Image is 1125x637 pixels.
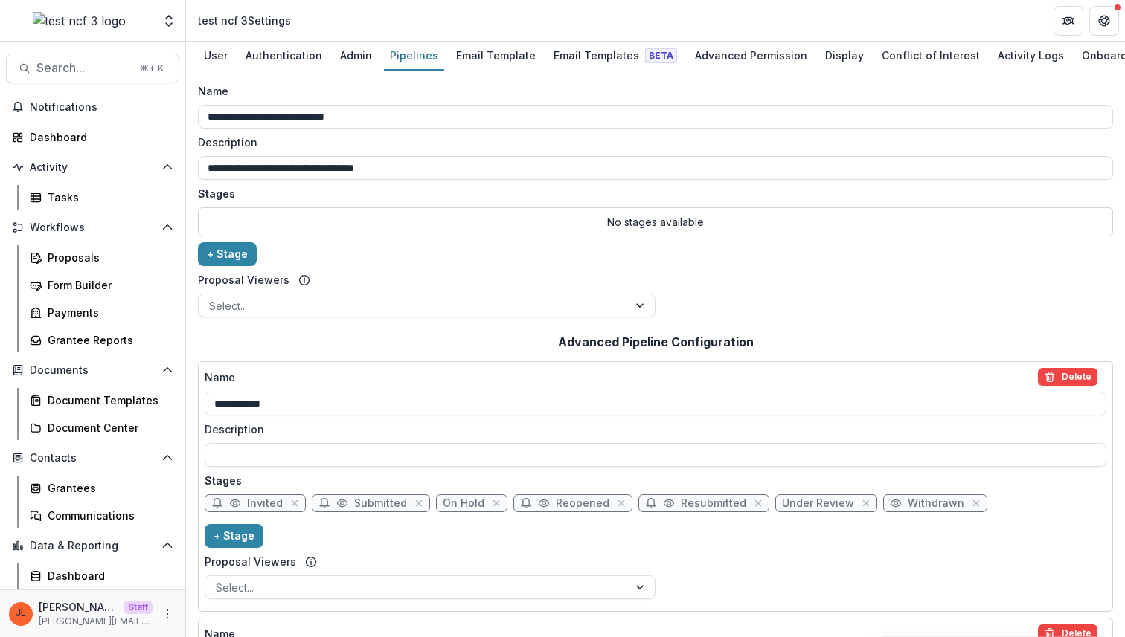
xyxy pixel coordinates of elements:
[30,129,167,145] div: Dashboard
[6,155,179,179] button: Open Activity
[334,45,378,66] div: Admin
[158,605,176,623] button: More
[48,420,167,436] div: Document Center
[198,42,234,71] a: User
[645,48,677,63] span: Beta
[24,476,179,500] a: Grantees
[48,250,167,265] div: Proposals
[489,496,504,511] button: close
[751,496,766,511] button: close
[24,245,179,270] a: Proposals
[48,332,167,348] div: Grantee Reports
[198,135,1104,150] label: Description
[1038,368,1097,386] button: delete
[411,496,426,511] button: close
[1054,6,1083,36] button: Partners
[689,45,813,66] div: Advanced Permission
[969,496,984,511] button: close
[30,161,156,174] span: Activity
[39,599,118,615] p: [PERSON_NAME]
[205,421,1097,437] label: Description
[205,473,1106,488] p: Stages
[30,452,156,465] span: Contacts
[24,273,179,297] a: Form Builder
[240,42,328,71] a: Authentication
[48,190,167,205] div: Tasks
[6,358,179,382] button: Open Documents
[24,388,179,413] a: Document Templates
[205,554,296,569] label: Proposal Viewers
[48,480,167,496] div: Grantees
[859,496,874,511] button: close
[876,42,986,71] a: Conflict of Interest
[614,496,629,511] button: close
[876,45,986,66] div: Conflict of Interest
[384,42,444,71] a: Pipelines
[6,216,179,239] button: Open Workflows
[24,415,179,440] a: Document Center
[689,42,813,71] a: Advanced Permission
[30,364,156,377] span: Documents
[450,45,542,66] div: Email Template
[24,563,179,588] a: Dashboard
[782,497,854,510] span: Under Review
[198,83,228,99] p: Name
[240,45,328,66] div: Authentication
[450,42,542,71] a: Email Template
[124,601,153,614] p: Staff
[30,222,156,234] span: Workflows
[24,300,179,325] a: Payments
[205,524,263,548] button: + Stage
[158,6,179,36] button: Open entity switcher
[819,45,870,66] div: Display
[681,497,746,510] span: Resubmitted
[1089,6,1119,36] button: Get Help
[247,497,283,510] span: Invited
[24,503,179,528] a: Communications
[198,207,1113,236] p: No stages available
[6,125,179,149] a: Dashboard
[556,497,609,510] span: Reopened
[819,42,870,71] a: Display
[6,54,179,83] button: Search...
[334,42,378,71] a: Admin
[992,42,1070,71] a: Activity Logs
[48,508,167,523] div: Communications
[192,10,297,31] nav: breadcrumb
[30,101,173,114] span: Notifications
[548,45,683,66] div: Email Templates
[30,540,156,552] span: Data & Reporting
[48,305,167,320] div: Payments
[198,13,291,28] div: test ncf 3 Settings
[992,45,1070,66] div: Activity Logs
[48,392,167,408] div: Document Templates
[137,60,167,77] div: ⌘ + K
[48,568,167,583] div: Dashboard
[198,272,289,288] label: Proposal Viewers
[48,277,167,293] div: Form Builder
[39,615,153,628] p: [PERSON_NAME][EMAIL_ADDRESS][DOMAIN_NAME]
[908,497,964,510] span: Withdrawn
[354,497,407,510] span: Submitted
[36,61,131,75] span: Search...
[6,534,179,557] button: Open Data & Reporting
[198,45,234,66] div: User
[33,12,126,30] img: test ncf 3 logo
[24,328,179,352] a: Grantee Reports
[24,185,179,210] a: Tasks
[558,335,754,349] h2: Advanced Pipeline Configuration
[384,45,444,66] div: Pipelines
[205,369,235,385] p: Name
[443,497,484,510] span: On Hold
[198,186,1113,201] p: Stages
[198,242,257,266] button: + Stage
[6,95,179,119] button: Notifications
[6,446,179,470] button: Open Contacts
[548,42,683,71] a: Email Templates Beta
[287,496,302,511] button: close
[16,609,26,618] div: Jeanne Locker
